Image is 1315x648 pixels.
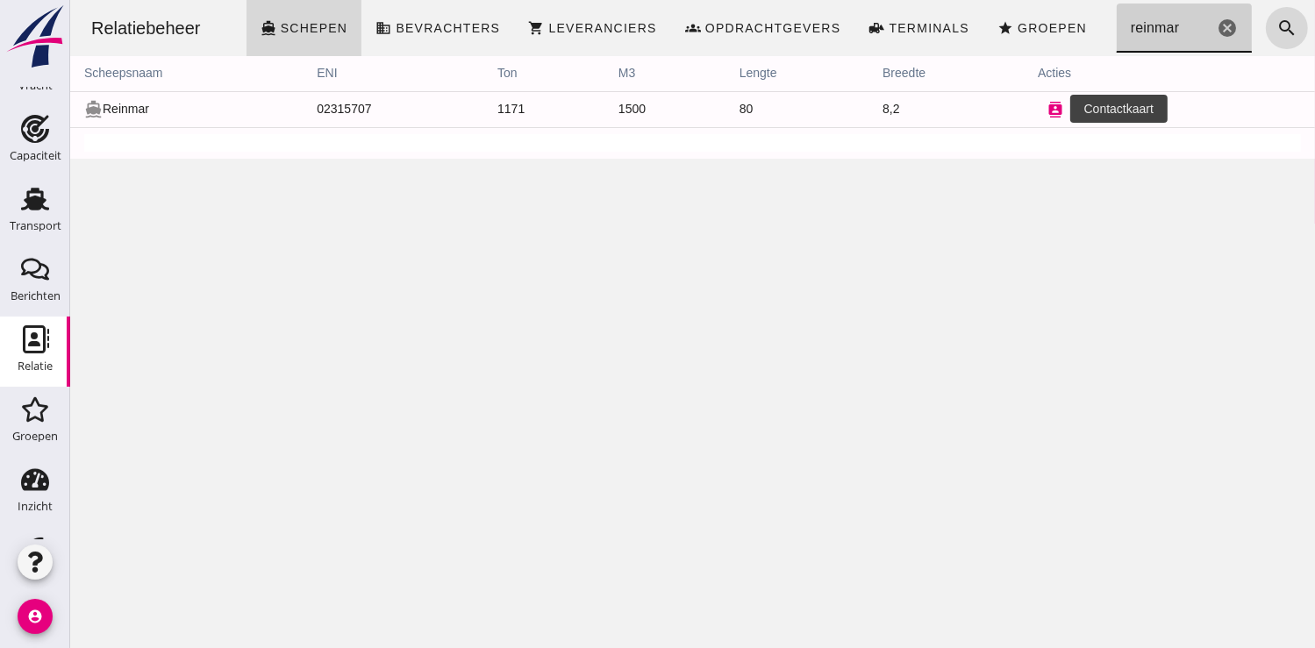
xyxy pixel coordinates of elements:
[18,599,53,634] i: account_circle
[798,91,954,127] td: 8,2
[458,20,474,36] i: shopping_cart
[14,100,32,118] i: directions_boat
[818,21,899,35] span: Terminals
[4,4,67,69] img: logo-small.a267ee39.svg
[1012,102,1028,117] i: edit
[798,56,954,91] th: breedte
[655,56,798,91] th: lengte
[18,360,53,372] div: Relatie
[947,21,1017,35] span: Groepen
[534,56,655,91] th: m3
[1206,18,1227,39] i: search
[11,290,61,302] div: Berichten
[798,20,814,36] i: front_loader
[210,21,278,35] span: Schepen
[12,431,58,442] div: Groepen
[634,21,771,35] span: Opdrachtgevers
[655,91,798,127] td: 80
[477,21,586,35] span: Leveranciers
[615,20,631,36] i: groups
[7,16,145,40] div: Relatiebeheer
[232,56,413,91] th: ENI
[325,21,430,35] span: Bevrachters
[413,91,534,127] td: 1171
[413,56,534,91] th: ton
[1047,102,1063,117] i: attach_file
[305,20,321,36] i: business
[10,150,61,161] div: Capaciteit
[190,20,206,36] i: directions_boat
[10,220,61,231] div: Transport
[534,91,655,127] td: 1500
[977,102,993,117] i: contacts
[954,56,1245,91] th: acties
[232,91,413,127] td: 02315707
[18,501,53,512] div: Inzicht
[1147,18,1168,39] i: Wis Zoeken...
[927,20,943,36] i: star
